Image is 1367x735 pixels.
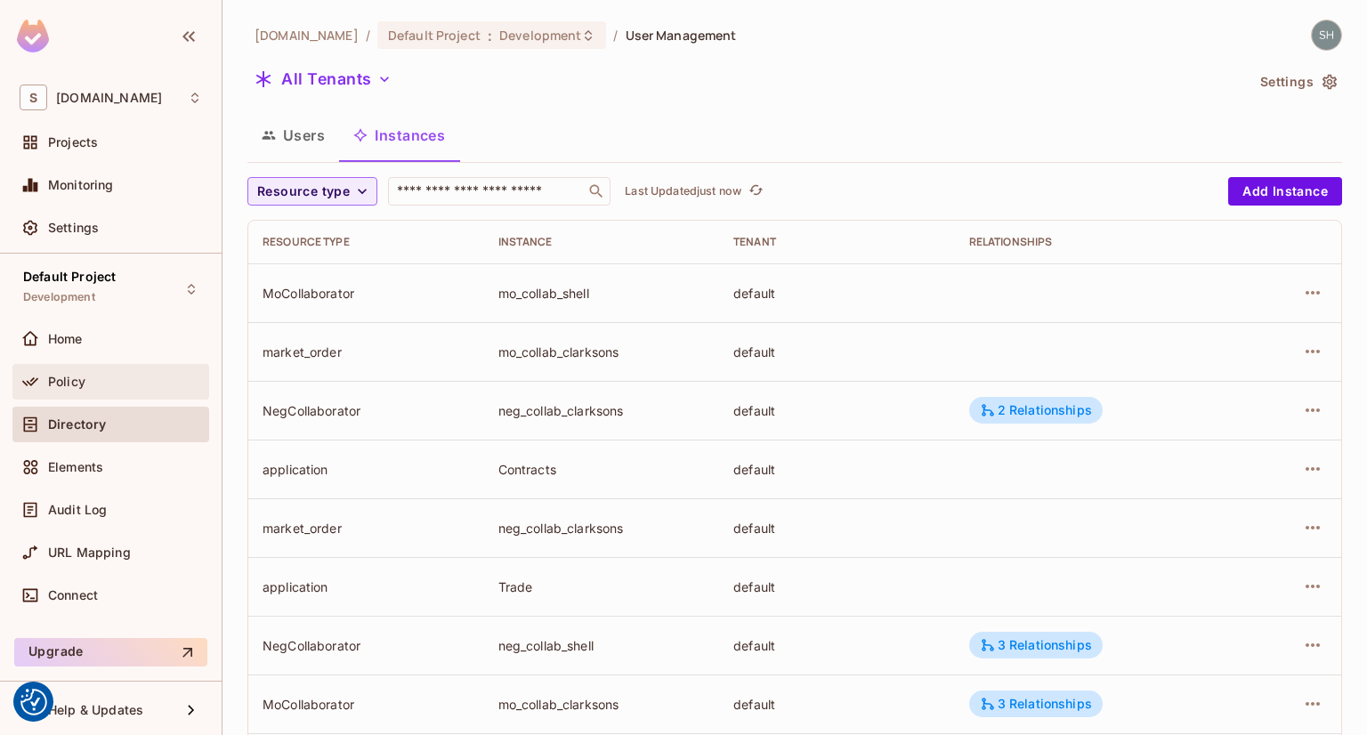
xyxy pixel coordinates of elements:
span: Elements [48,460,103,474]
span: Audit Log [48,503,107,517]
button: Users [247,113,339,157]
div: default [733,461,941,478]
span: : [487,28,493,43]
span: Connect [48,588,98,602]
span: Help & Updates [48,703,143,717]
button: Instances [339,113,459,157]
div: 2 Relationships [980,402,1092,418]
div: default [733,578,941,595]
div: default [733,402,941,419]
div: neg_collab_clarksons [498,520,706,537]
span: Resource type [257,181,350,203]
span: User Management [626,27,737,44]
button: Consent Preferences [20,689,47,715]
button: Add Instance [1228,177,1342,206]
div: neg_collab_clarksons [498,402,706,419]
div: 3 Relationships [980,696,1092,712]
p: Last Updated just now [625,184,741,198]
button: All Tenants [247,65,399,93]
span: Settings [48,221,99,235]
span: S [20,85,47,110]
div: Contracts [498,461,706,478]
span: Click to refresh data [741,181,766,202]
img: shyamalan.chemmery@testshipping.com [1312,20,1341,50]
span: Development [499,27,581,44]
li: / [613,27,618,44]
span: Projects [48,135,98,149]
img: SReyMgAAAABJRU5ErkJggg== [17,20,49,52]
div: mo_collab_shell [498,285,706,302]
button: refresh [745,181,766,202]
div: neg_collab_shell [498,637,706,654]
div: NegCollaborator [263,402,470,419]
span: Workspace: sea.live [56,91,162,105]
span: Default Project [23,270,116,284]
div: mo_collab_clarksons [498,343,706,360]
span: Default Project [388,27,481,44]
div: Trade [498,578,706,595]
div: default [733,285,941,302]
div: 3 Relationships [980,637,1092,653]
div: NegCollaborator [263,637,470,654]
span: Home [48,332,83,346]
div: application [263,461,470,478]
span: URL Mapping [48,545,131,560]
div: Relationships [969,235,1226,249]
div: Resource type [263,235,470,249]
li: / [366,27,370,44]
div: default [733,637,941,654]
button: Resource type [247,177,377,206]
span: the active workspace [255,27,359,44]
div: default [733,343,941,360]
div: application [263,578,470,595]
div: Tenant [733,235,941,249]
div: MoCollaborator [263,696,470,713]
div: MoCollaborator [263,285,470,302]
div: mo_collab_clarksons [498,696,706,713]
div: market_order [263,343,470,360]
span: Policy [48,375,85,389]
button: Upgrade [14,638,207,666]
button: Settings [1253,68,1342,96]
div: Instance [498,235,706,249]
div: default [733,520,941,537]
span: refresh [748,182,764,200]
div: market_order [263,520,470,537]
span: Development [23,290,95,304]
span: Directory [48,417,106,432]
div: default [733,696,941,713]
span: Monitoring [48,178,114,192]
img: Revisit consent button [20,689,47,715]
